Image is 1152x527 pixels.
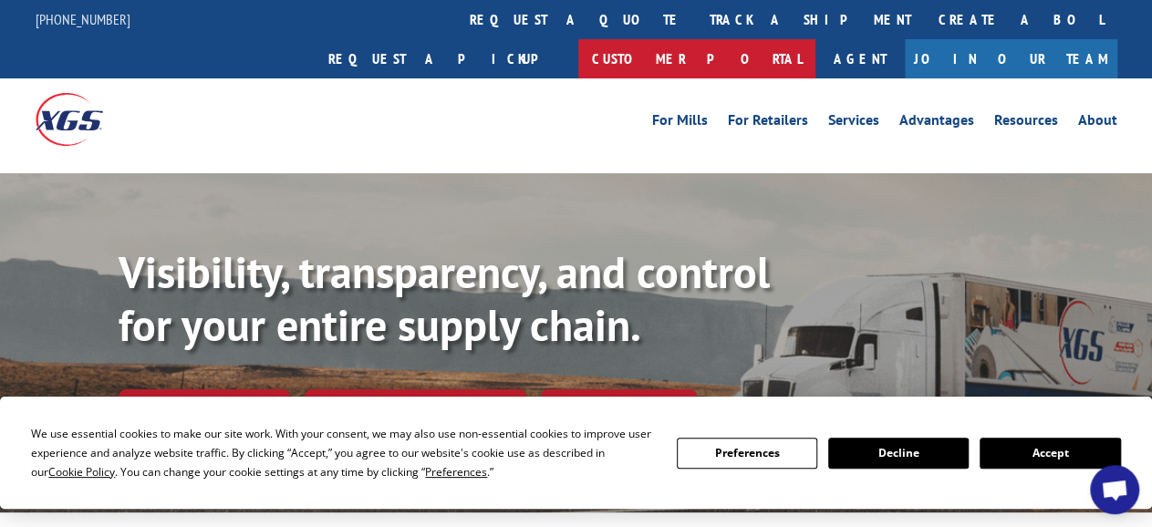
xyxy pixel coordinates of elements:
a: About [1078,113,1117,133]
a: Resources [994,113,1058,133]
a: Join Our Team [905,39,1117,78]
a: Agent [815,39,905,78]
button: Decline [828,438,969,469]
a: Request a pickup [315,39,578,78]
a: For Mills [652,113,708,133]
div: We use essential cookies to make our site work. With your consent, we may also use non-essential ... [31,424,654,481]
a: Services [828,113,879,133]
a: XGS ASSISTANT [541,389,697,429]
a: For Retailers [728,113,808,133]
button: Accept [980,438,1120,469]
a: Calculate transit time [305,389,526,429]
a: Customer Portal [578,39,815,78]
span: Preferences [425,464,487,480]
a: Advantages [899,113,974,133]
span: Cookie Policy [48,464,115,480]
a: [PHONE_NUMBER] [36,10,130,28]
a: Track shipment [119,389,290,428]
button: Preferences [677,438,817,469]
b: Visibility, transparency, and control for your entire supply chain. [119,243,770,353]
div: Open chat [1090,465,1139,514]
